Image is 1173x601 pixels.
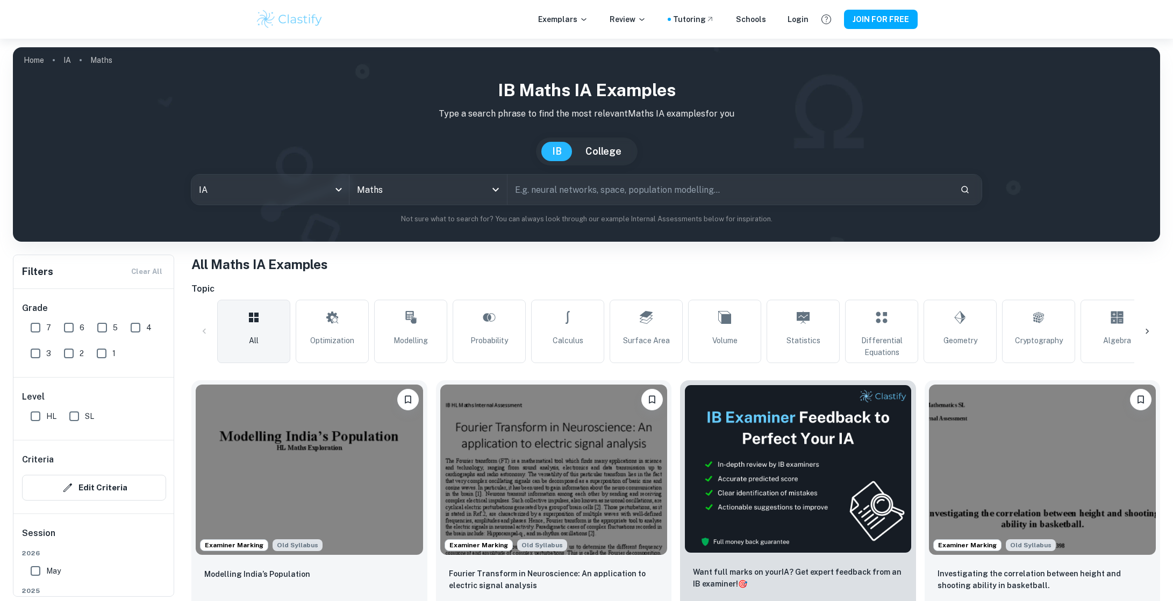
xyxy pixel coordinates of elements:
[736,13,766,25] a: Schools
[273,539,323,551] span: Old Syllabus
[22,527,166,548] h6: Session
[22,214,1151,225] p: Not sure what to search for? You can always look through our example Internal Assessments below f...
[786,335,820,346] span: Statistics
[63,53,71,68] a: IA
[201,540,268,550] span: Examiner Marking
[112,347,116,359] span: 1
[470,335,508,346] span: Probability
[788,13,809,25] a: Login
[449,568,659,591] p: Fourier Transform in Neuroscience: An application to electric signal analysis
[517,539,567,551] div: Although this IA is written for the old math syllabus (last exam in November 2020), the current I...
[22,586,166,596] span: 2025
[255,9,324,30] img: Clastify logo
[22,264,53,279] h6: Filters
[22,390,166,403] h6: Level
[46,347,51,359] span: 3
[712,335,738,346] span: Volume
[956,180,974,199] button: Search
[575,142,632,161] button: College
[22,548,166,558] span: 2026
[310,335,354,346] span: Optimization
[273,539,323,551] div: Although this IA is written for the old math syllabus (last exam in November 2020), the current I...
[641,389,663,410] button: Please log in to bookmark exemplars
[146,322,152,334] span: 4
[684,385,912,553] img: Thumbnail
[204,568,310,580] p: Modelling India’s Population
[394,335,428,346] span: Modelling
[46,410,56,422] span: HL
[113,322,118,334] span: 5
[22,475,166,501] button: Edit Criteria
[46,322,51,334] span: 7
[445,540,512,550] span: Examiner Marking
[1006,539,1056,551] span: Old Syllabus
[1130,389,1151,410] button: Please log in to bookmark exemplars
[850,335,913,358] span: Differential Equations
[738,580,747,588] span: 🎯
[693,566,903,590] p: Want full marks on your IA ? Get expert feedback from an IB examiner!
[541,142,573,161] button: IB
[517,539,567,551] span: Old Syllabus
[85,410,94,422] span: SL
[22,453,54,466] h6: Criteria
[934,540,1001,550] span: Examiner Marking
[538,13,588,25] p: Exemplars
[553,335,583,346] span: Calculus
[22,302,166,315] h6: Grade
[1015,335,1063,346] span: Cryptography
[507,175,952,205] input: E.g. neural networks, space, population modelling...
[249,335,259,346] span: All
[929,385,1156,555] img: Maths IA example thumbnail: Investigating the correlation between he
[844,10,918,29] button: JOIN FOR FREE
[13,47,1160,242] img: profile cover
[191,175,349,205] div: IA
[397,389,419,410] button: Please log in to bookmark exemplars
[80,322,84,334] span: 6
[673,13,714,25] a: Tutoring
[24,53,44,68] a: Home
[488,182,503,197] button: Open
[623,335,670,346] span: Surface Area
[191,255,1160,274] h1: All Maths IA Examples
[46,565,61,577] span: May
[80,347,84,359] span: 2
[1103,335,1131,346] span: Algebra
[191,283,1160,295] h6: Topic
[817,10,835,28] button: Help and Feedback
[22,107,1151,120] p: Type a search phrase to find the most relevant Maths IA examples for you
[22,77,1151,103] h1: IB Maths IA examples
[938,568,1148,591] p: Investigating the correlation between height and shooting ability in basketball.
[440,385,668,555] img: Maths IA example thumbnail: Fourier Transform in Neuroscience: An ap
[1006,539,1056,551] div: Although this IA is written for the old math syllabus (last exam in November 2020), the current I...
[943,335,977,346] span: Geometry
[610,13,646,25] p: Review
[196,385,423,555] img: Maths IA example thumbnail: Modelling India’s Population
[90,54,112,66] p: Maths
